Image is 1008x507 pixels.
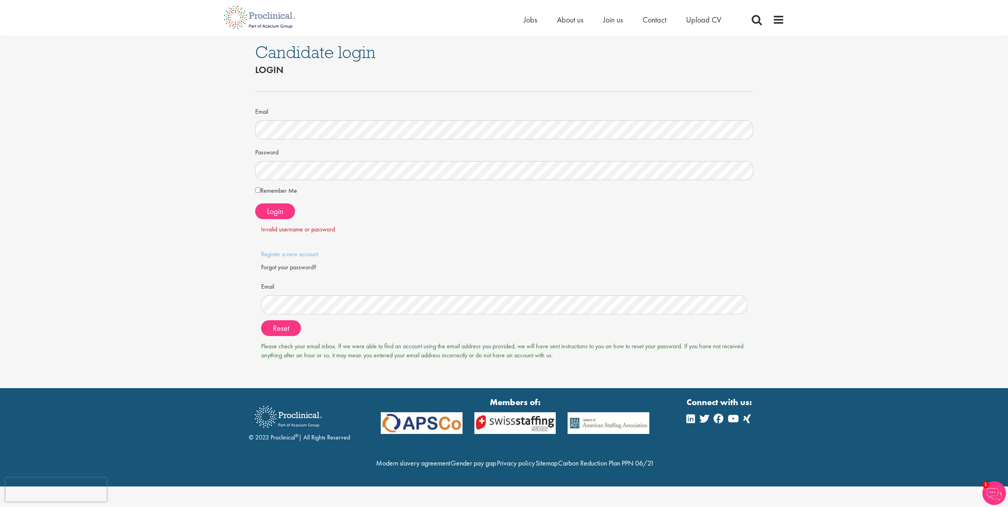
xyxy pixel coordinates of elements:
[295,432,299,439] sup: ®
[255,186,297,195] label: Remember Me
[261,250,318,258] a: Register a new account
[497,458,535,468] a: Privacy policy
[982,481,989,488] span: 1
[261,225,747,234] div: Invalid username or password
[524,15,537,25] a: Jobs
[451,458,496,468] a: Gender pay gap
[376,458,450,468] a: Modern slavery agreement
[686,15,721,25] a: Upload CV
[6,478,107,501] iframe: reCAPTCHA
[249,400,350,442] div: © 2023 Proclinical | All Rights Reserved
[255,65,753,75] h2: Login
[468,412,562,434] img: APSCo
[255,188,260,193] input: Remember Me
[557,15,583,25] a: About us
[562,412,655,434] img: APSCo
[381,396,649,408] strong: Members of:
[261,342,743,359] span: Please check your email inbox. If we were able to find an account using the email address you pro...
[255,105,268,116] label: Email
[558,458,654,468] a: Carbon Reduction Plan PPN 06/21
[261,320,301,336] button: Reset
[255,41,376,63] span: Candidate login
[255,145,278,157] label: Password
[536,458,558,468] a: Sitemap
[643,15,666,25] a: Contact
[375,412,468,434] img: APSCo
[273,323,289,333] span: Reset
[686,396,754,408] strong: Connect with us:
[603,15,623,25] a: Join us
[267,206,283,216] span: Login
[261,280,274,291] label: Email
[255,203,295,219] button: Login
[249,400,328,433] img: Proclinical Recruitment
[982,481,1006,505] img: Chatbot
[261,263,747,272] div: Forgot your password?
